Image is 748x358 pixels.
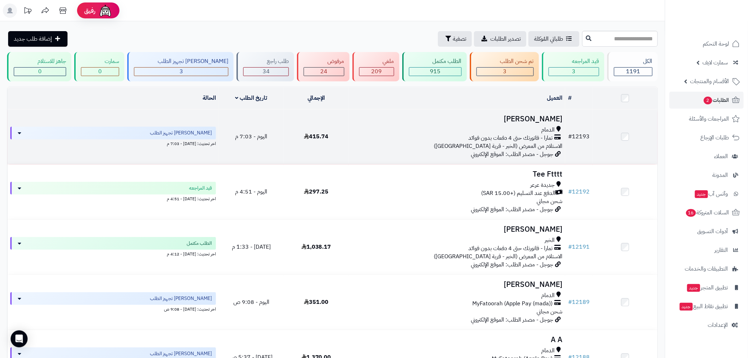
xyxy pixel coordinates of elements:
[477,68,533,76] div: 3
[534,35,563,43] span: طلباتي المُوكلة
[703,58,728,68] span: سمارت لايف
[233,298,269,306] span: اليوم - 9:08 ص
[235,52,296,81] a: طلب راجع 34
[670,185,744,202] a: وآتس آبجديد
[14,35,52,43] span: إضافة طلب جديد
[243,57,289,65] div: طلب راجع
[352,170,562,178] h3: Tee Ftttt
[679,301,728,311] span: تطبيق نقاط البيع
[568,243,572,251] span: #
[568,187,590,196] a: #12192
[541,291,555,300] span: الدمام
[126,52,235,81] a: [PERSON_NAME] تجهيز الطلب 3
[549,57,599,65] div: قيد المراجعه
[568,187,572,196] span: #
[180,67,183,76] span: 3
[690,76,729,86] span: الأقسام والمنتجات
[352,115,562,123] h3: [PERSON_NAME]
[670,129,744,146] a: طلبات الإرجاع
[98,4,112,18] img: ai-face.png
[352,281,562,289] h3: [PERSON_NAME]
[11,330,28,347] div: Open Intercom Messenger
[670,204,744,221] a: السلات المتروكة16
[73,52,126,81] a: سمارت 0
[232,243,271,251] span: [DATE] - 1:33 م
[530,181,555,189] span: جديدة عرعر
[713,170,728,180] span: المدونة
[438,31,472,47] button: تصفية
[38,67,42,76] span: 0
[468,52,540,81] a: تم شحن الطلب 3
[14,68,66,76] div: 0
[700,20,741,35] img: logo-2.png
[308,94,325,102] a: الإجمالي
[568,132,572,141] span: #
[704,97,712,104] span: 2
[434,142,562,150] span: الاستلام من المعرض (الخبر - قرية [GEOGRAPHIC_DATA])
[320,67,327,76] span: 24
[189,185,212,192] span: قيد المراجعه
[203,94,216,102] a: الحالة
[81,68,119,76] div: 0
[537,197,562,206] span: شحن مجاني
[371,67,382,76] span: 209
[528,31,579,47] a: طلباتي المُوكلة
[568,298,590,306] a: #12189
[304,68,344,76] div: 24
[568,298,572,306] span: #
[150,295,212,302] span: [PERSON_NAME] تجهيز الطلب
[304,132,328,141] span: 415.74
[296,52,351,81] a: مرفوض 24
[150,350,212,357] span: [PERSON_NAME] تجهيز الطلب
[626,67,640,76] span: 1191
[549,68,599,76] div: 3
[714,151,728,161] span: العملاء
[401,52,468,81] a: الطلب مكتمل 915
[14,57,66,65] div: جاهز للاستلام
[715,245,728,255] span: التقارير
[695,190,708,198] span: جديد
[471,260,553,269] span: جوجل - مصدر الطلب: الموقع الإلكتروني
[545,236,555,244] span: الخبر
[697,226,728,236] span: أدوات التسويق
[670,167,744,184] a: المدونة
[10,195,216,202] div: اخر تحديث: [DATE] - 4:51 م
[689,114,729,124] span: المراجعات والأسئلة
[10,305,216,312] div: اخر تحديث: [DATE] - 9:08 ص
[670,223,744,240] a: أدوات التسويق
[263,67,270,76] span: 34
[540,52,606,81] a: قيد المراجعه 3
[304,57,344,65] div: مرفوض
[187,240,212,247] span: الطلب مكتمل
[685,208,729,218] span: السلات المتروكة
[670,35,744,52] a: لوحة التحكم
[10,139,216,147] div: اخر تحديث: [DATE] - 7:03 م
[10,250,216,257] div: اخر تحديث: [DATE] - 4:12 م
[685,264,728,274] span: التطبيقات والخدمات
[471,205,553,214] span: جوجل - مصدر الطلب: الموقع الإلكتروني
[351,52,401,81] a: ملغي 209
[572,67,575,76] span: 3
[670,260,744,277] a: التطبيقات والخدمات
[235,132,267,141] span: اليوم - 7:03 م
[694,189,728,199] span: وآتس آب
[670,110,744,127] a: المراجعات والأسئلة
[670,317,744,334] a: الإعدادات
[686,209,696,217] span: 16
[434,252,562,261] span: الاستلام من المعرض (الخبر - قرية [GEOGRAPHIC_DATA])
[670,242,744,259] a: التقارير
[409,57,462,65] div: الطلب مكتمل
[568,132,590,141] a: #12193
[474,31,526,47] a: تصدير الطلبات
[537,307,562,316] span: شحن مجاني
[468,244,553,253] span: تمارا - فاتورتك حتى 4 دفعات بدون فوائد
[453,35,466,43] span: تصفية
[477,57,534,65] div: تم شحن الطلب
[703,39,729,49] span: لوحة التحكم
[304,187,328,196] span: 297.25
[547,94,562,102] a: العميل
[670,92,744,109] a: الطلبات2
[235,94,268,102] a: تاريخ الطلب
[468,134,553,142] span: تمارا - فاتورتك حتى 4 دفعات بدون فوائد
[84,6,95,15] span: رفيق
